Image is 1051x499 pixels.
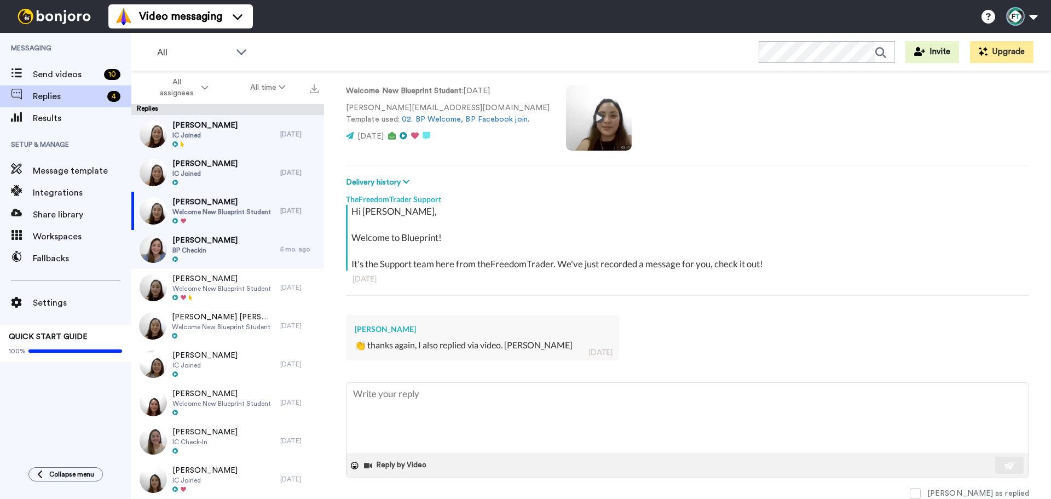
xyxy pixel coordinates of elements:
img: c7c9075b-0c68-4ed1-b4ef-1f43bb80bfe4-thumb.jpg [140,351,167,378]
img: export.svg [310,84,319,93]
div: [DATE] [353,273,1023,284]
a: [PERSON_NAME]IC Joined[DATE] [131,153,324,192]
span: Message template [33,164,131,177]
span: [PERSON_NAME] [172,350,238,361]
div: 5 mo. ago [280,245,319,254]
img: 4415e034-ed35-4e62-95ed-ed8317ed589d-thumb.jpg [140,427,167,455]
div: 👏 thanks again, I also replied via video. [PERSON_NAME] [355,339,610,352]
span: [DATE] [357,133,384,140]
img: 4f2180c1-f9a3-4fc1-a87d-374abcc0678f-thumb.jpg [139,312,166,340]
img: vm-color.svg [115,8,132,25]
div: [DATE] [280,398,319,407]
img: 45ee70c7-d7c1-48d8-91f0-343723d72b29-thumb.jpg [140,274,167,301]
span: Send videos [33,68,100,81]
div: [DATE] [280,475,319,484]
div: [PERSON_NAME] as replied [927,488,1029,499]
button: Invite [905,41,959,63]
span: [PERSON_NAME] [172,197,271,208]
img: bj-logo-header-white.svg [13,9,95,24]
span: Integrations [33,186,131,199]
a: [PERSON_NAME]BP Checkin5 mo. ago [131,230,324,268]
a: [PERSON_NAME]Welcome New Blueprint Student[DATE] [131,268,324,307]
strong: Welcome New Blueprint Student [346,87,461,95]
button: Upgrade [970,41,1033,63]
span: Video messaging [139,9,222,24]
span: QUICK START GUIDE [9,333,88,341]
button: Delivery history [346,176,413,188]
span: Collapse menu [49,470,94,479]
img: 393785d3-df27-4df7-997f-47224df94af9-thumb.jpg [140,389,167,416]
span: [PERSON_NAME] [172,235,238,246]
span: [PERSON_NAME] [172,158,238,169]
span: 100% [9,347,26,355]
a: [PERSON_NAME]IC Check-In[DATE] [131,422,324,460]
span: IC Joined [172,361,238,370]
div: [DATE] [280,168,319,177]
div: [DATE] [280,322,319,330]
button: All assignees [134,72,229,103]
span: [PERSON_NAME] [PERSON_NAME] [172,312,275,323]
a: [PERSON_NAME]Welcome New Blueprint Student[DATE] [131,383,324,422]
span: Welcome New Blueprint Student [172,399,271,408]
div: 10 [104,69,120,80]
span: [PERSON_NAME] [172,465,238,476]
span: Share library [33,208,131,221]
span: Settings [33,296,131,309]
div: [DATE] [588,347,613,358]
img: 6748d7b8-f0a0-4b27-b275-e9e9448a573b-thumb.jpg [140,121,167,148]
a: [PERSON_NAME]Welcome New Blueprint Student[DATE] [131,192,324,230]
button: All time [229,78,307,97]
span: All [157,46,230,59]
button: Reply by Video [363,457,430,474]
img: e1c29636-f2de-4178-8888-15ff7bf99939-thumb.jpg [140,466,167,493]
a: [PERSON_NAME]IC Joined[DATE] [131,460,324,498]
div: [DATE] [280,207,319,215]
span: Welcome New Blueprint Student [172,284,271,293]
div: [DATE] [280,360,319,369]
p: [PERSON_NAME][EMAIL_ADDRESS][DOMAIN_NAME] Template used: [346,102,550,125]
span: Welcome New Blueprint Student [172,323,275,331]
span: [PERSON_NAME] [172,427,238,438]
img: send-white.svg [1004,461,1016,470]
div: [DATE] [280,437,319,445]
a: [PERSON_NAME] [PERSON_NAME]Welcome New Blueprint Student[DATE] [131,307,324,345]
img: 7bbe2272-4eb6-45af-9b09-e8aef15ba317-thumb.jpg [140,159,167,186]
span: IC Joined [172,131,238,140]
img: 5a1fee82-1fbe-41b4-953f-3e3ca7aeed2e-thumb.jpg [140,236,167,263]
span: [PERSON_NAME] [172,273,271,284]
span: [PERSON_NAME] [172,120,238,131]
span: BP Checkin [172,246,238,255]
button: Export all results that match these filters now. [307,79,322,96]
div: [DATE] [280,283,319,292]
a: [PERSON_NAME]IC Joined[DATE] [131,345,324,383]
span: IC Joined [172,169,238,178]
div: Replies [131,104,324,115]
span: Replies [33,90,103,103]
img: 70c89f95-3606-4aa6-95f4-c372546476f7-thumb.jpg [140,197,167,225]
span: Welcome New Blueprint Student [172,208,271,216]
span: All assignees [155,77,199,99]
span: IC Check-In [172,438,238,446]
a: [PERSON_NAME]IC Joined[DATE] [131,115,324,153]
span: IC Joined [172,476,238,485]
div: Hi [PERSON_NAME], Welcome to Blueprint! It's the Support team here from theFreedomTrader. We've j... [351,205,1026,271]
div: TheFreedomTrader Support [346,188,1029,205]
p: : [DATE] [346,85,550,97]
button: Collapse menu [28,467,103,481]
div: [PERSON_NAME] [355,324,610,335]
a: 02. BP Welcome, BP Facebook join. [402,116,529,123]
span: Results [33,112,131,125]
span: Fallbacks [33,252,131,265]
div: 4 [107,91,120,102]
span: [PERSON_NAME] [172,388,271,399]
span: Workspaces [33,230,131,243]
div: [DATE] [280,130,319,139]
